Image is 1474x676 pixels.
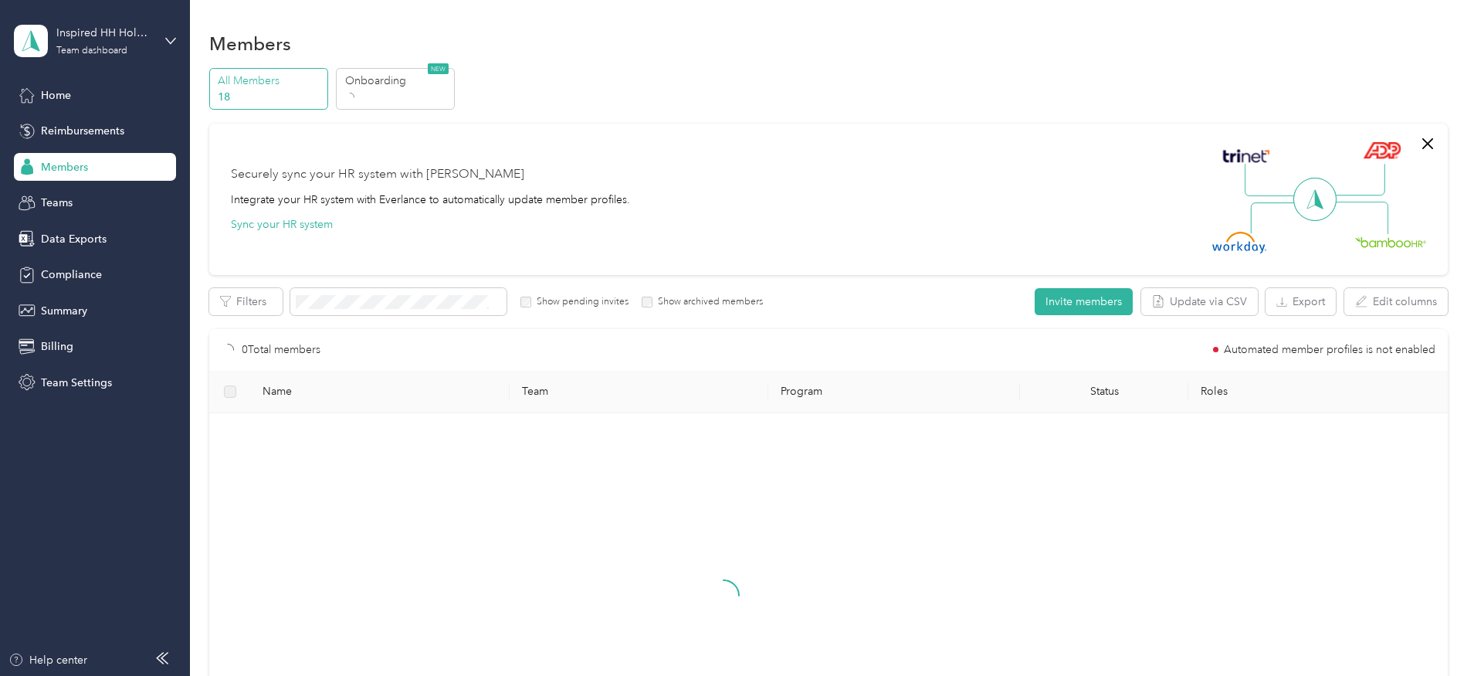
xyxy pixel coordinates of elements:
button: Update via CSV [1141,288,1258,315]
button: Sync your HR system [231,216,333,233]
h1: Members [209,36,291,52]
img: Trinet [1219,145,1273,167]
span: Name [263,385,496,398]
button: Edit columns [1344,288,1448,315]
th: Program [768,371,1021,413]
span: Team Settings [41,375,112,391]
p: All Members [218,73,323,89]
p: Onboarding [345,73,450,89]
span: Reimbursements [41,123,124,139]
div: Team dashboard [56,46,127,56]
span: Automated member profiles is not enabled [1224,345,1435,355]
button: Filters [209,288,283,315]
p: 0 Total members [242,341,320,358]
div: Integrate your HR system with Everlance to automatically update member profiles. [231,192,630,208]
iframe: Everlance-gr Chat Button Frame [1388,589,1474,676]
img: Line Right Up [1331,164,1385,196]
span: Compliance [41,267,102,283]
span: NEW [428,63,449,74]
th: Team [510,371,768,413]
img: Line Left Down [1250,202,1304,233]
img: Line Left Up [1245,164,1299,197]
img: BambooHR [1355,236,1426,247]
button: Help center [8,652,87,668]
span: Members [41,159,88,175]
label: Show pending invites [531,295,629,309]
button: Invite members [1035,288,1133,315]
img: Line Right Down [1334,202,1388,235]
div: Securely sync your HR system with [PERSON_NAME] [231,165,524,184]
th: Roles [1188,371,1447,413]
label: Show archived members [652,295,763,309]
img: ADP [1363,141,1401,159]
div: Inspired HH Holdings, LLC [56,25,153,41]
span: Data Exports [41,231,107,247]
span: Teams [41,195,73,211]
span: Billing [41,338,73,355]
img: Workday [1212,232,1266,253]
th: Name [250,371,509,413]
button: Export [1266,288,1336,315]
th: Status [1020,371,1188,413]
span: Home [41,87,71,104]
p: 18 [218,89,323,105]
span: Summary [41,303,87,319]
